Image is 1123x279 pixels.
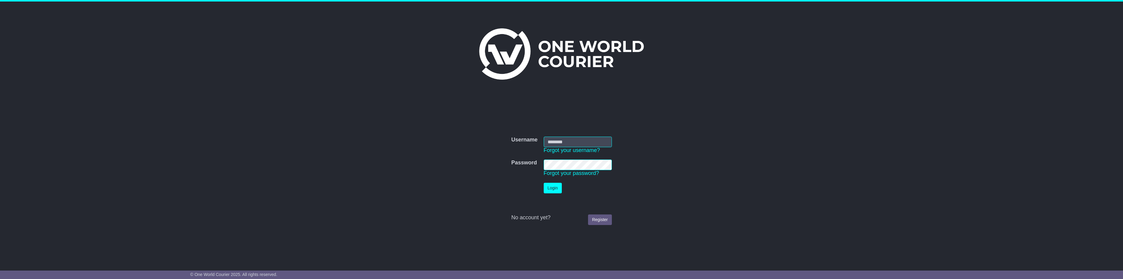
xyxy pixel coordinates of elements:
[511,160,537,166] label: Password
[544,147,600,153] a: Forgot your username?
[511,137,537,143] label: Username
[479,28,644,80] img: One World
[190,272,277,277] span: © One World Courier 2025. All rights reserved.
[544,183,562,193] button: Login
[511,214,612,221] div: No account yet?
[588,214,612,225] a: Register
[544,170,599,176] a: Forgot your password?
